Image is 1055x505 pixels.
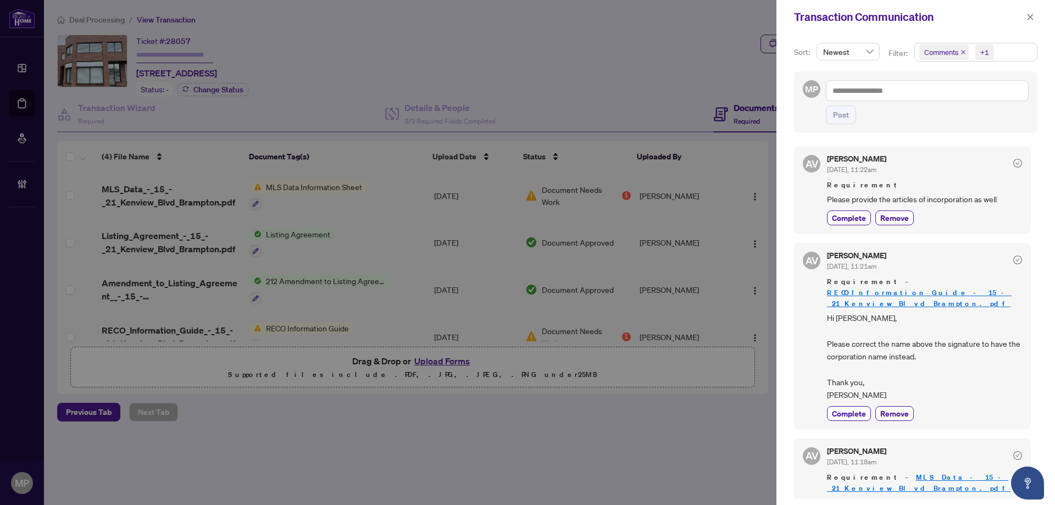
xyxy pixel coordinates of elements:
button: Remove [875,210,914,225]
span: AV [806,156,818,171]
span: Comments [924,47,958,58]
span: Comments [919,45,969,60]
span: check-circle [1013,451,1022,460]
div: Transaction Communication [794,9,1023,25]
button: Remove [875,406,914,421]
span: check-circle [1013,256,1022,264]
button: Complete [827,210,871,225]
span: [DATE], 11:21am [827,262,876,270]
span: Hi [PERSON_NAME], Please correct the name above the signature to have the corporation name instea... [827,312,1022,402]
span: check-circle [1013,159,1022,168]
h5: [PERSON_NAME] [827,447,886,455]
span: Newest [823,43,873,60]
span: Remove [880,408,909,419]
button: Post [826,106,856,124]
p: Filter: [889,47,909,59]
span: Complete [832,212,866,224]
div: +1 [980,47,989,58]
h5: [PERSON_NAME] [827,252,886,259]
span: Requirement - [827,472,1022,494]
span: close [1026,13,1034,21]
a: RECO_Information_Guide_-_15_-_21_Kenview_Blvd_Brampton.pdf [827,288,1012,308]
span: Requirement [827,180,1022,191]
span: close [960,49,966,55]
span: AV [806,448,818,463]
span: [DATE], 11:22am [827,165,876,174]
h5: [PERSON_NAME] [827,155,886,163]
span: Remove [880,212,909,224]
span: [DATE], 11:18am [827,458,876,466]
span: Please provide the articles of incorporation as well [827,193,1022,206]
p: Sort: [794,46,812,58]
span: MP [805,82,818,96]
button: Open asap [1011,467,1044,500]
span: AV [806,253,818,268]
button: Complete [827,406,871,421]
span: Requirement - [827,276,1022,309]
span: Complete [832,408,866,419]
a: MLS_Data_-_15_-_21_Kenview_Blvd_Brampton.pdf [827,473,1010,493]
